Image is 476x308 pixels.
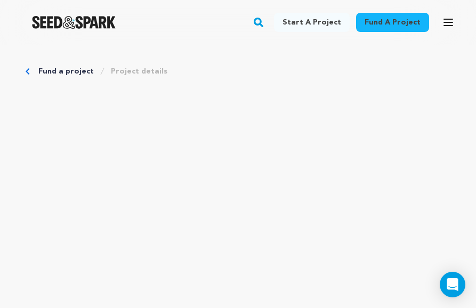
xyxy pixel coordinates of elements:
[32,16,116,29] img: Seed&Spark Logo Dark Mode
[26,66,450,77] div: Breadcrumb
[356,13,429,32] a: Fund a project
[440,272,465,297] div: Open Intercom Messenger
[274,13,350,32] a: Start a project
[32,16,116,29] a: Seed&Spark Homepage
[111,66,167,77] a: Project details
[38,66,94,77] a: Fund a project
